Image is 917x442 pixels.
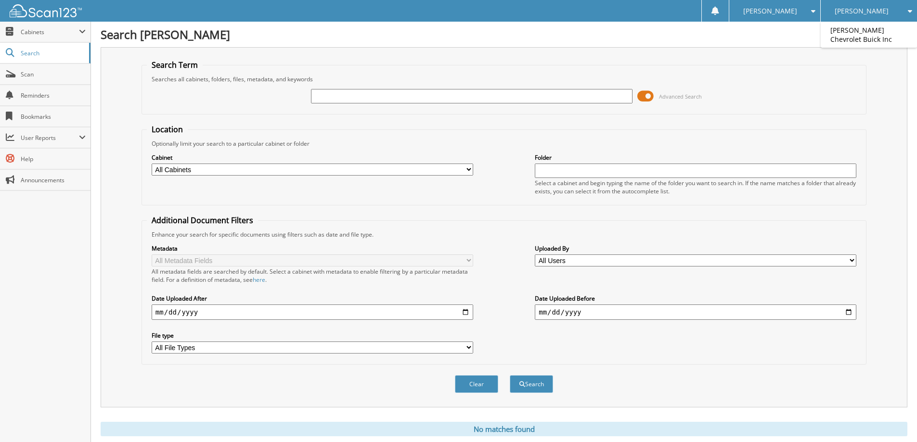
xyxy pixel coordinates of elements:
label: Cabinet [152,153,473,162]
div: Searches all cabinets, folders, files, metadata, and keywords [147,75,861,83]
span: Advanced Search [659,93,702,100]
div: Select a cabinet and begin typing the name of the folder you want to search in. If the name match... [535,179,856,195]
legend: Search Term [147,60,203,70]
label: Uploaded By [535,244,856,253]
label: Date Uploaded Before [535,294,856,303]
img: scan123-logo-white.svg [10,4,82,17]
label: File type [152,331,473,340]
div: Optionally limit your search to a particular cabinet or folder [147,139,861,148]
label: Folder [535,153,856,162]
iframe: Chat Widget [869,396,917,442]
input: start [152,304,473,320]
div: No matches found [101,422,907,436]
legend: Additional Document Filters [147,215,258,226]
button: Search [510,375,553,393]
span: Scan [21,70,86,78]
span: User Reports [21,134,79,142]
a: [PERSON_NAME] Chevrolet Buick Inc [821,22,917,48]
span: Help [21,155,86,163]
div: All metadata fields are searched by default. Select a cabinet with metadata to enable filtering b... [152,267,473,284]
label: Date Uploaded After [152,294,473,303]
span: Search [21,49,84,57]
input: end [535,304,856,320]
span: [PERSON_NAME] [835,8,889,14]
span: Bookmarks [21,113,86,121]
div: Enhance your search for specific documents using filters such as date and file type. [147,230,861,239]
span: Reminders [21,91,86,100]
label: Metadata [152,244,473,253]
span: Cabinets [21,28,79,36]
span: Announcements [21,176,86,184]
button: Clear [455,375,498,393]
h1: Search [PERSON_NAME] [101,26,907,42]
a: here [253,276,265,284]
span: [PERSON_NAME] [743,8,797,14]
legend: Location [147,124,188,135]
